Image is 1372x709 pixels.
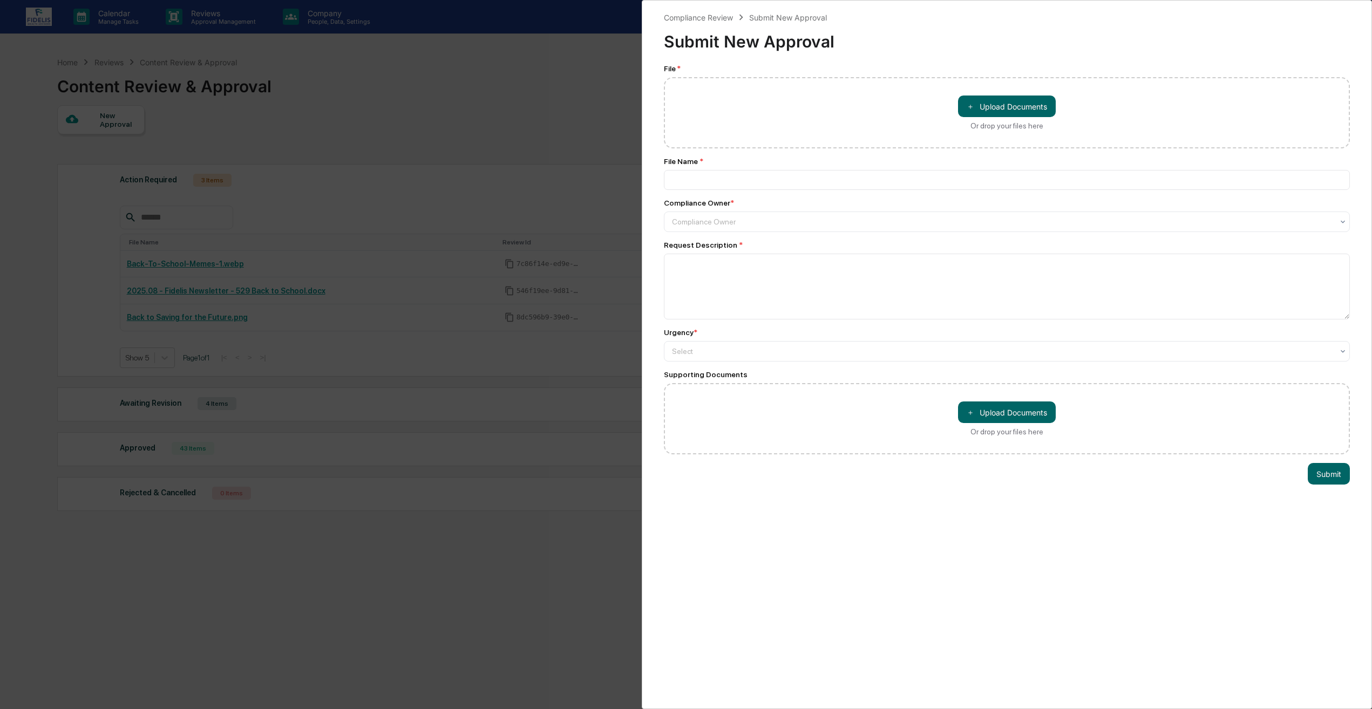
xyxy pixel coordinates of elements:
button: Submit [1308,463,1350,485]
div: Or drop your files here [970,121,1043,130]
iframe: Open customer support [1337,673,1367,703]
div: Submit New Approval [749,13,827,22]
div: File Name [664,157,1350,166]
div: Supporting Documents [664,370,1350,379]
div: Compliance Review [664,13,733,22]
button: Or drop your files here [958,96,1056,117]
div: File [664,64,1350,73]
div: Urgency [664,328,697,337]
span: ＋ [967,407,974,418]
button: Or drop your files here [958,401,1056,423]
span: ＋ [967,101,974,112]
div: Compliance Owner [664,199,734,207]
div: Or drop your files here [970,427,1043,436]
div: Request Description [664,241,1350,249]
div: Submit New Approval [664,23,1350,51]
